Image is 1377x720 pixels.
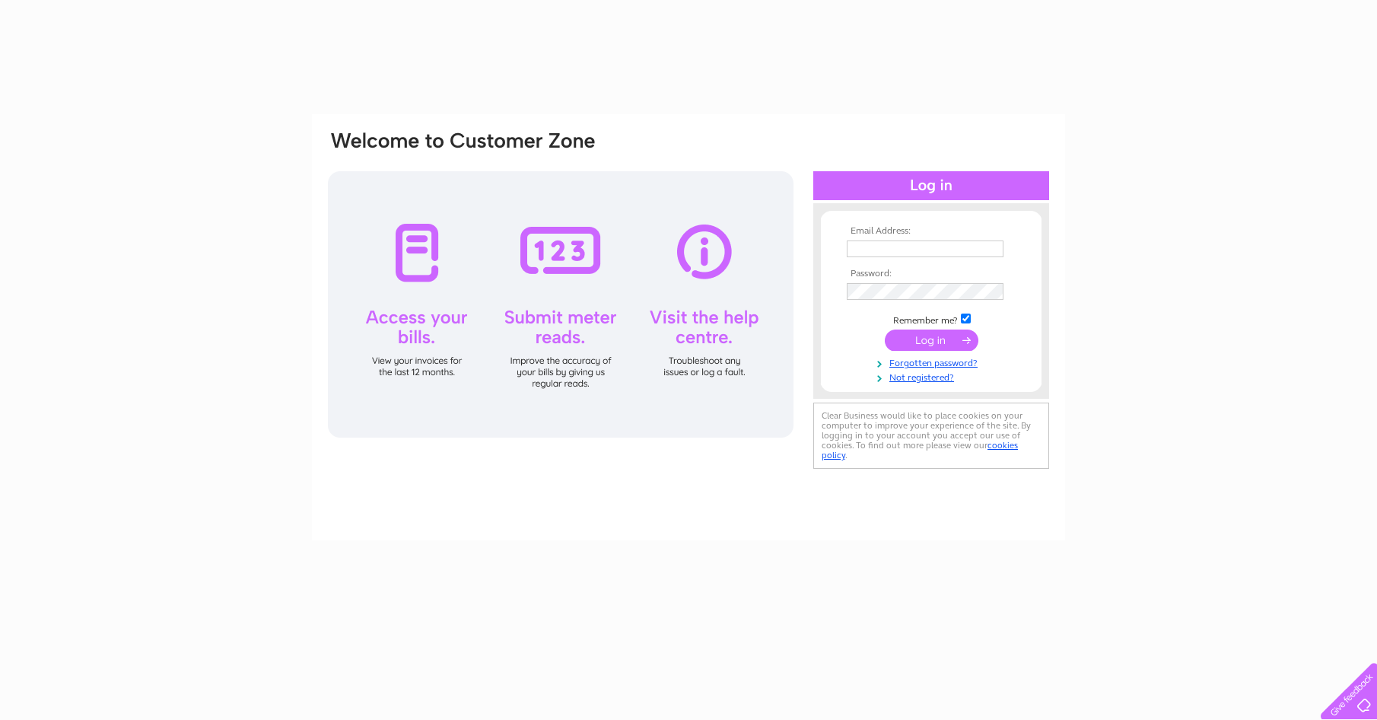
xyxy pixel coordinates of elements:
th: Password: [843,269,1019,279]
div: Clear Business would like to place cookies on your computer to improve your experience of the sit... [813,403,1049,469]
a: Not registered? [847,369,1019,384]
td: Remember me? [843,311,1019,327]
input: Submit [885,330,978,351]
th: Email Address: [843,226,1019,237]
a: Forgotten password? [847,355,1019,369]
a: cookies policy [822,440,1018,460]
